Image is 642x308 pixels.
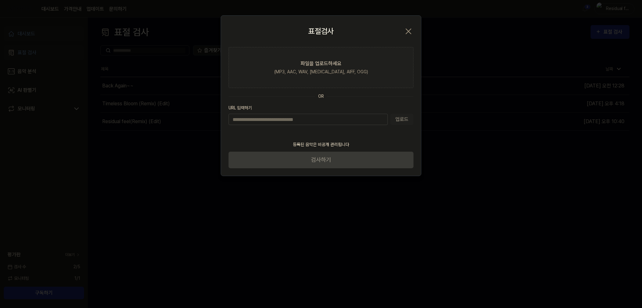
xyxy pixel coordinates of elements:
[318,93,324,100] div: OR
[301,60,341,67] div: 파일을 업로드하세요
[308,26,334,37] h2: 표절검사
[274,69,368,75] div: (MP3, AAC, WAV, [MEDICAL_DATA], AIFF, OGG)
[229,105,413,111] label: URL 입력하기
[289,138,353,152] div: 등록된 음악은 비공개 관리됩니다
